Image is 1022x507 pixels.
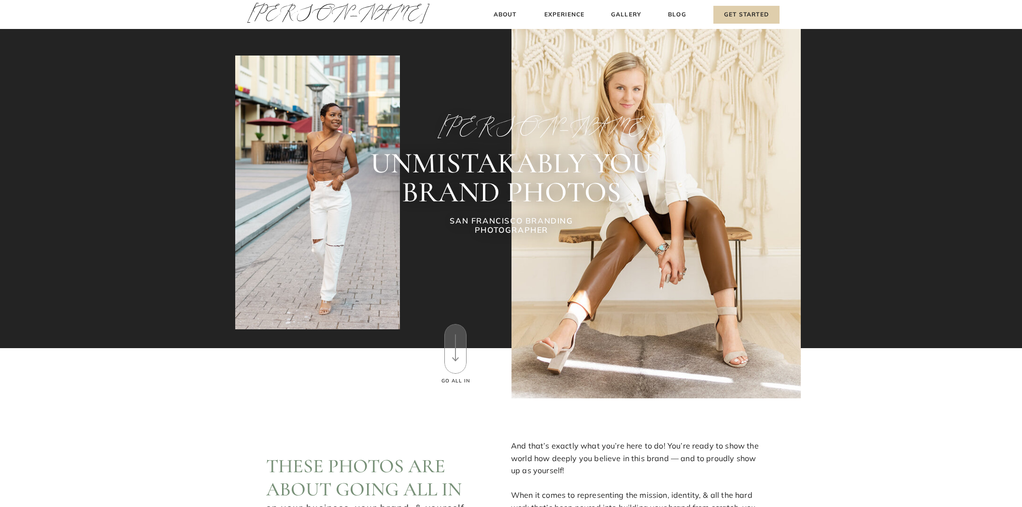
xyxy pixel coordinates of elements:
h2: UNMISTAKABLY YOU BRAND PHOTOS [306,149,716,207]
a: Blog [666,10,688,20]
h2: These photos are about going ALL IN [266,454,483,498]
a: Experience [543,10,586,20]
h3: Go All In [440,377,471,385]
h2: [PERSON_NAME] [438,115,585,137]
h1: SAN FRANCISCO BRANDING PHOTOGRAPHER [423,216,600,238]
a: About [491,10,519,20]
a: Get Started [713,6,780,24]
a: Gallery [610,10,642,20]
